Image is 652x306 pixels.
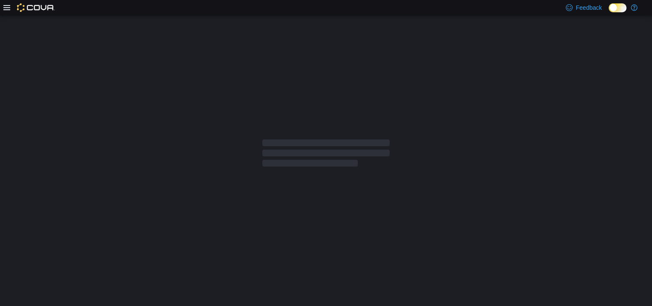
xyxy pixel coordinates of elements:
span: Feedback [576,3,602,12]
img: Cova [17,3,55,12]
input: Dark Mode [609,3,627,12]
span: Loading [262,141,390,168]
